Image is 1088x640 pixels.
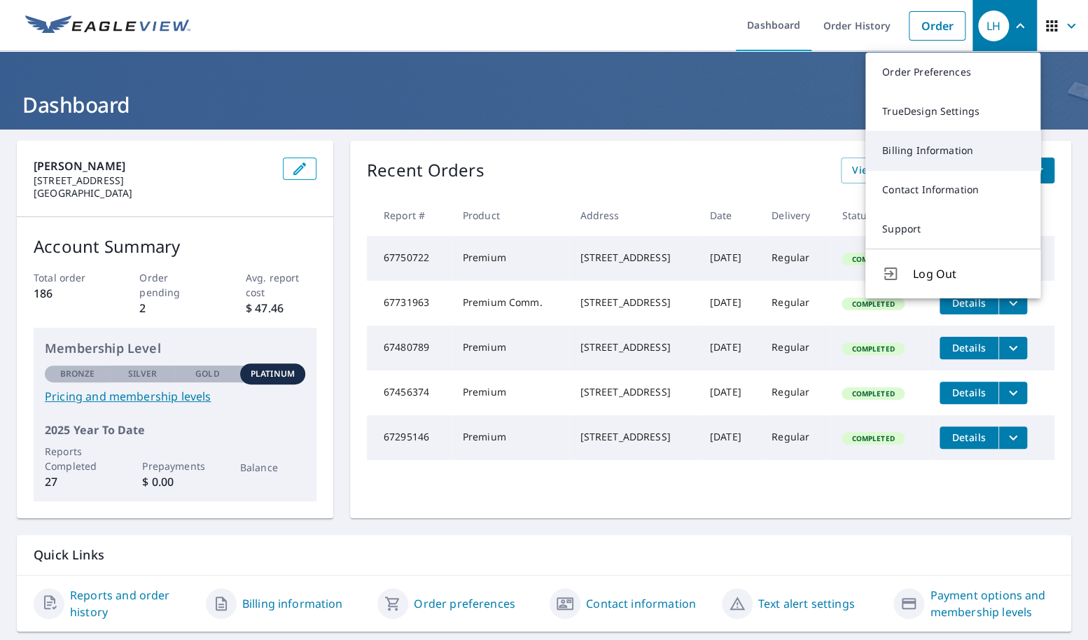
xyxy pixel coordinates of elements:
p: 2025 Year To Date [45,422,305,438]
span: Details [948,386,990,399]
td: [DATE] [699,326,760,370]
button: detailsBtn-67456374 [940,382,998,404]
div: [STREET_ADDRESS] [580,295,687,309]
td: 67456374 [367,370,452,415]
p: Quick Links [34,546,1054,564]
span: Log Out [913,265,1024,282]
span: Completed [843,299,902,309]
th: Date [699,195,760,236]
span: View All Orders [852,162,929,179]
button: filesDropdownBtn-67480789 [998,337,1027,359]
span: Completed [843,344,902,354]
a: Contact information [586,595,696,612]
p: [PERSON_NAME] [34,158,272,174]
h1: Dashboard [17,90,1071,119]
p: $ 0.00 [142,473,207,490]
td: Premium Comm. [452,281,569,326]
div: [STREET_ADDRESS] [580,340,687,354]
a: Billing Information [865,131,1040,170]
button: detailsBtn-67480789 [940,337,998,359]
a: Order preferences [414,595,515,612]
a: Reports and order history [70,587,195,620]
span: Completed [843,389,902,398]
p: Platinum [251,368,295,380]
button: detailsBtn-67731963 [940,292,998,314]
a: Pricing and membership levels [45,388,305,405]
p: Avg. report cost [246,270,316,300]
p: Account Summary [34,234,316,259]
p: $ 47.46 [246,300,316,316]
p: Prepayments [142,459,207,473]
a: View All Orders [841,158,940,183]
td: 67480789 [367,326,452,370]
th: Address [569,195,698,236]
p: Balance [240,460,305,475]
td: [DATE] [699,370,760,415]
span: Completed [843,433,902,443]
div: [STREET_ADDRESS] [580,430,687,444]
p: 2 [139,300,210,316]
td: Premium [452,326,569,370]
td: [DATE] [699,281,760,326]
span: Details [948,341,990,354]
td: 67750722 [367,236,452,281]
a: Text alert settings [758,595,855,612]
td: [DATE] [699,236,760,281]
p: Membership Level [45,339,305,358]
a: Billing information [242,595,343,612]
p: Silver [128,368,158,380]
button: Log Out [865,249,1040,298]
th: Report # [367,195,452,236]
span: Details [948,431,990,444]
button: filesDropdownBtn-67731963 [998,292,1027,314]
td: 67295146 [367,415,452,460]
th: Status [830,195,928,236]
p: Gold [195,368,219,380]
td: Premium [452,370,569,415]
div: LH [978,11,1009,41]
p: [STREET_ADDRESS] [34,174,272,187]
th: Product [452,195,569,236]
div: [STREET_ADDRESS] [580,251,687,265]
img: EV Logo [25,15,190,36]
td: Regular [760,236,830,281]
td: Regular [760,370,830,415]
p: 186 [34,285,104,302]
button: filesDropdownBtn-67456374 [998,382,1027,404]
div: [STREET_ADDRESS] [580,385,687,399]
td: [DATE] [699,415,760,460]
td: Premium [452,236,569,281]
td: Premium [452,415,569,460]
a: Order [909,11,965,41]
a: Payment options and membership levels [930,587,1054,620]
button: detailsBtn-67295146 [940,426,998,449]
td: Regular [760,415,830,460]
p: Reports Completed [45,444,110,473]
th: Delivery [760,195,830,236]
button: filesDropdownBtn-67295146 [998,426,1027,449]
p: Total order [34,270,104,285]
p: Bronze [60,368,95,380]
p: Order pending [139,270,210,300]
span: Details [948,296,990,309]
p: Recent Orders [367,158,484,183]
p: [GEOGRAPHIC_DATA] [34,187,272,200]
p: 27 [45,473,110,490]
a: Support [865,209,1040,249]
span: Completed [843,254,902,264]
a: TrueDesign Settings [865,92,1040,131]
td: 67731963 [367,281,452,326]
td: Regular [760,326,830,370]
td: Regular [760,281,830,326]
a: Contact Information [865,170,1040,209]
a: Order Preferences [865,53,1040,92]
